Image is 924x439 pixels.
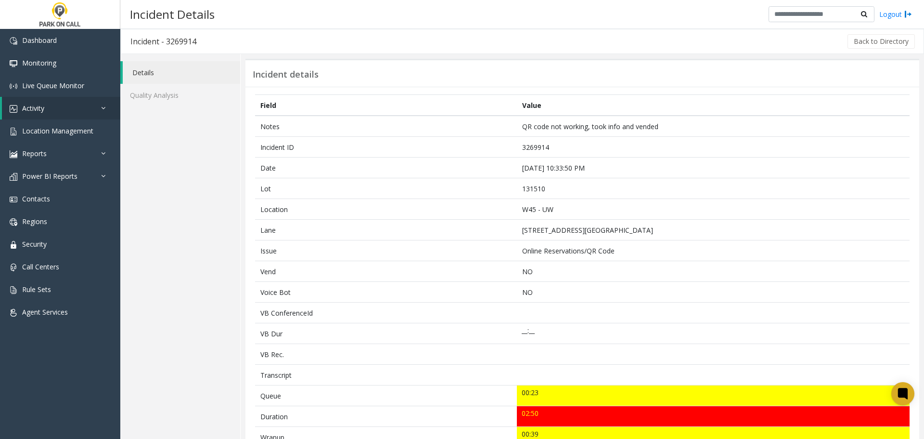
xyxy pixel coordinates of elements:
td: 00:23 [517,386,910,406]
img: 'icon' [10,241,17,249]
td: [DATE] 10:33:50 PM [517,158,910,178]
img: 'icon' [10,173,17,181]
td: Queue [255,386,517,406]
td: VB ConferenceId [255,303,517,323]
h3: Incident details [253,69,319,80]
span: Contacts [22,194,50,203]
span: Call Centers [22,262,59,271]
th: Value [517,95,910,116]
p: NO [522,266,905,277]
img: 'icon' [10,264,17,271]
img: 'icon' [10,218,17,226]
span: Monitoring [22,58,56,67]
span: Dashboard [22,36,57,45]
span: Security [22,239,47,249]
td: Transcript [255,365,517,386]
img: 'icon' [10,196,17,203]
td: Voice Bot [255,282,517,303]
td: Incident ID [255,137,517,158]
img: 'icon' [10,82,17,90]
th: Field [255,95,517,116]
span: Agent Services [22,307,68,317]
td: Issue [255,240,517,261]
td: Notes [255,116,517,137]
h3: Incident Details [125,2,219,26]
td: VB Rec. [255,344,517,365]
td: 3269914 [517,137,910,158]
span: Live Queue Monitor [22,81,84,90]
td: VB Dur [255,323,517,344]
td: Date [255,158,517,178]
td: Location [255,199,517,220]
a: Details [123,61,240,84]
td: [STREET_ADDRESS][GEOGRAPHIC_DATA] [517,220,910,240]
td: 02:50 [517,406,910,427]
td: __:__ [517,323,910,344]
img: 'icon' [10,37,17,45]
span: Regions [22,217,47,226]
td: Online Reservations/QR Code [517,240,910,261]
td: W45 - UW [517,199,910,220]
span: Activity [22,104,44,113]
span: Rule Sets [22,285,51,294]
h3: Incident - 3269914 [121,30,206,53]
img: logout [904,9,912,19]
a: Quality Analysis [120,84,240,106]
img: 'icon' [10,150,17,158]
img: 'icon' [10,128,17,135]
img: 'icon' [10,60,17,67]
a: Activity [2,97,120,120]
span: Location Management [22,126,93,135]
button: Back to Directory [847,34,915,49]
td: 131510 [517,178,910,199]
img: 'icon' [10,105,17,113]
p: NO [522,287,905,297]
td: Lane [255,220,517,240]
td: Lot [255,178,517,199]
span: Power BI Reports [22,172,77,181]
img: 'icon' [10,309,17,317]
img: 'icon' [10,286,17,294]
td: QR code not working, took info and vended [517,116,910,137]
td: Vend [255,261,517,282]
span: Reports [22,149,47,158]
td: Duration [255,406,517,427]
a: Logout [879,9,912,19]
